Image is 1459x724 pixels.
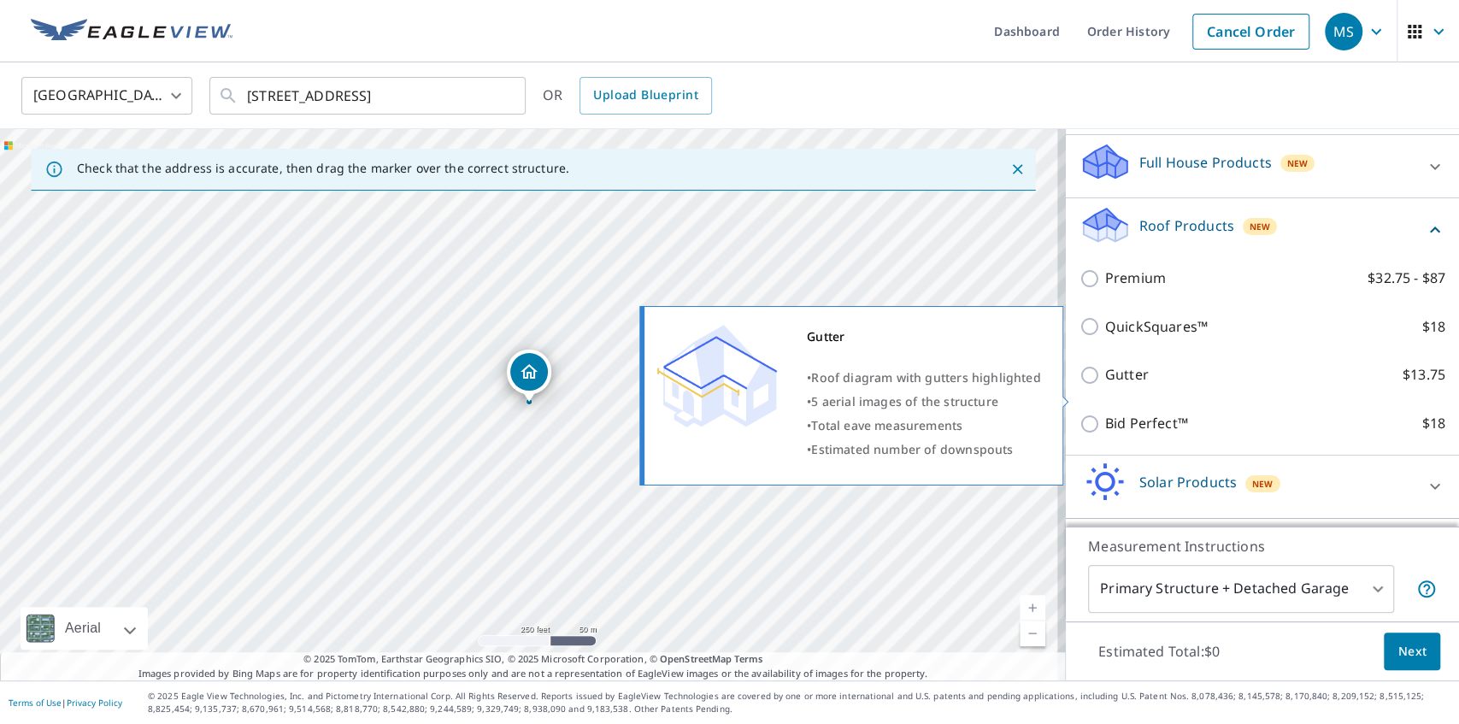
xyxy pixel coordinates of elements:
[1368,268,1445,289] p: $32.75 - $87
[148,690,1450,715] p: © 2025 Eagle View Technologies, Inc. and Pictometry International Corp. All Rights Reserved. Repo...
[1105,268,1166,289] p: Premium
[1252,477,1274,491] span: New
[807,414,1041,438] div: •
[1250,220,1271,233] span: New
[1006,158,1028,180] button: Close
[807,366,1041,390] div: •
[21,607,148,650] div: Aerial
[811,369,1040,386] span: Roof diagram with gutters highlighted
[811,441,1013,457] span: Estimated number of downspouts
[1105,413,1188,434] p: Bid Perfect™
[1139,152,1272,173] p: Full House Products
[1020,621,1045,646] a: Current Level 17, Zoom Out
[1080,462,1445,511] div: Solar ProductsNew
[807,390,1041,414] div: •
[247,72,491,120] input: Search by address or latitude-longitude
[1422,413,1445,434] p: $18
[60,607,106,650] div: Aerial
[1384,633,1440,671] button: Next
[734,652,762,665] a: Terms
[303,652,762,667] span: © 2025 TomTom, Earthstar Geographics SIO, © 2025 Microsoft Corporation, ©
[1085,633,1233,670] p: Estimated Total: $0
[67,697,122,709] a: Privacy Policy
[1139,215,1234,236] p: Roof Products
[807,438,1041,462] div: •
[1088,536,1437,556] p: Measurement Instructions
[1088,565,1394,613] div: Primary Structure + Detached Garage
[1416,579,1437,599] span: Your report will include the primary structure and a detached garage if one exists.
[9,698,122,708] p: |
[1403,364,1445,386] p: $13.75
[1397,641,1427,662] span: Next
[660,652,732,665] a: OpenStreetMap
[1105,364,1149,386] p: Gutter
[593,85,697,106] span: Upload Blueprint
[77,161,569,176] p: Check that the address is accurate, then drag the marker over the correct structure.
[1325,13,1362,50] div: MS
[657,325,777,427] img: Premium
[1080,142,1445,191] div: Full House ProductsNew
[811,393,997,409] span: 5 aerial images of the structure
[1105,316,1208,338] p: QuickSquares™
[543,77,712,115] div: OR
[811,417,962,433] span: Total eave measurements
[9,697,62,709] a: Terms of Use
[1020,595,1045,621] a: Current Level 17, Zoom In
[1139,472,1237,492] p: Solar Products
[507,350,551,403] div: Dropped pin, building 1, Residential property, 10821 W 106th St Overland Park, KS 66214
[807,325,1041,349] div: Gutter
[31,19,232,44] img: EV Logo
[1287,156,1309,170] span: New
[21,72,192,120] div: [GEOGRAPHIC_DATA]
[1422,316,1445,338] p: $18
[1192,14,1309,50] a: Cancel Order
[579,77,711,115] a: Upload Blueprint
[1080,205,1445,254] div: Roof ProductsNew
